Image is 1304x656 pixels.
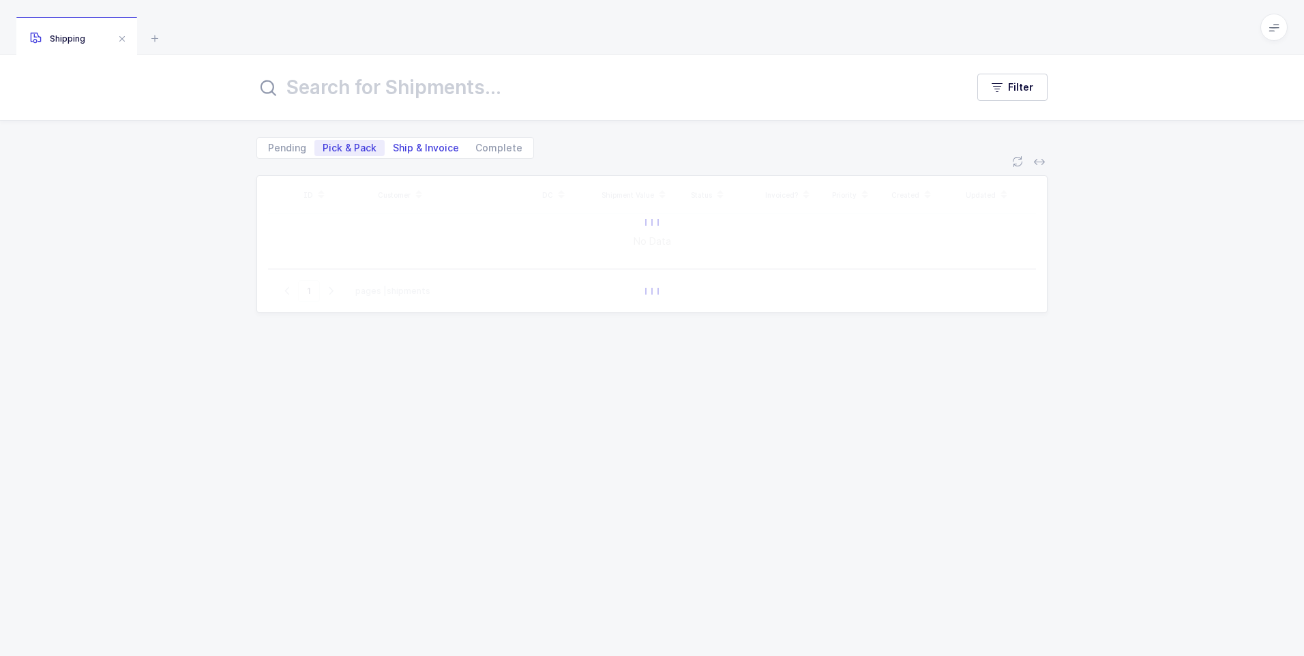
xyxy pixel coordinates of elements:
[475,143,522,153] span: Complete
[268,143,306,153] span: Pending
[323,143,376,153] span: Pick & Pack
[1008,80,1033,94] span: Filter
[977,74,1048,101] button: Filter
[256,71,950,104] input: Search for Shipments...
[30,33,85,44] span: Shipping
[393,143,459,153] span: Ship & Invoice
